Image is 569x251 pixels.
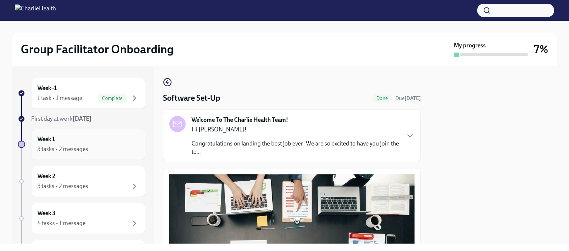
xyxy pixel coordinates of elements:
div: 3 tasks • 2 messages [37,145,88,153]
span: Due [395,95,421,101]
p: Hi [PERSON_NAME]! [192,125,400,134]
strong: [DATE] [73,115,91,122]
span: Done [372,96,392,101]
h3: 7% [534,43,548,56]
h2: Group Facilitator Onboarding [21,42,174,57]
span: Complete [97,96,127,101]
h6: Week 1 [37,135,55,143]
a: Week 34 tasks • 1 message [18,203,145,234]
a: Week 13 tasks • 2 messages [18,129,145,160]
strong: My progress [454,41,486,50]
img: CharlieHealth [15,4,56,16]
div: 4 tasks • 1 message [37,219,86,227]
a: First day at work[DATE] [18,115,145,123]
strong: [DATE] [405,95,421,101]
strong: Welcome To The Charlie Health Team! [192,116,288,124]
span: First day at work [31,115,91,122]
a: Week -11 task • 1 messageComplete [18,78,145,109]
h6: Week 3 [37,209,56,217]
h6: Week -1 [37,84,57,92]
h4: Software Set-Up [163,93,220,104]
span: September 3rd, 2025 10:00 [395,95,421,102]
h6: Week 2 [37,172,55,180]
div: 1 task • 1 message [37,94,82,102]
div: 3 tasks • 2 messages [37,182,88,190]
p: Congratulations on landing the best job ever! We are so excited to have you join the te... [192,140,400,156]
a: Week 23 tasks • 2 messages [18,166,145,197]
